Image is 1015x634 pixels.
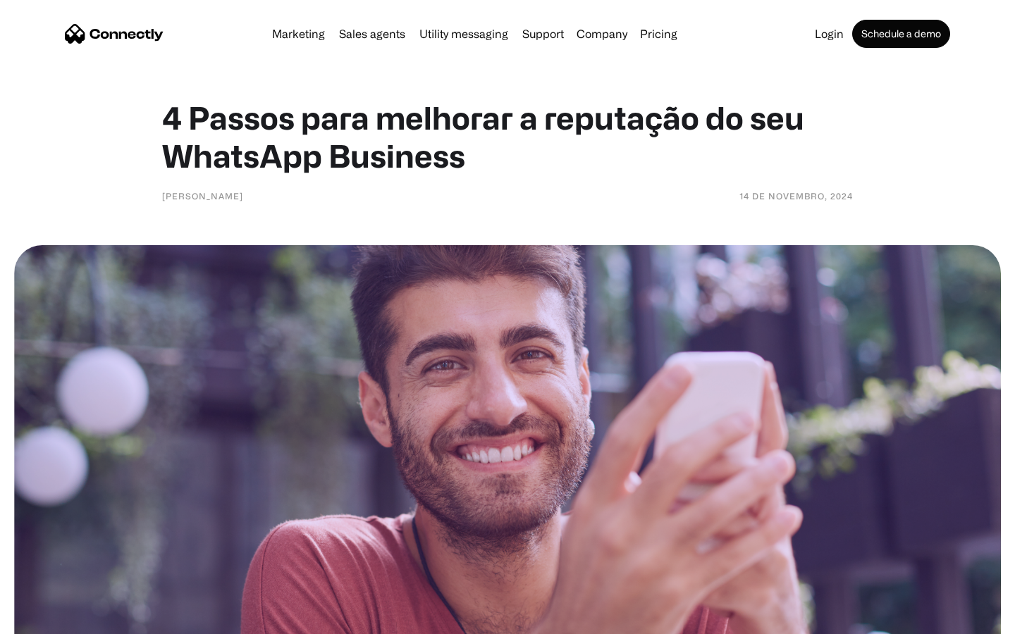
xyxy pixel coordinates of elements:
[809,28,849,39] a: Login
[572,24,632,44] div: Company
[577,24,627,44] div: Company
[739,189,853,203] div: 14 de novembro, 2024
[634,28,683,39] a: Pricing
[65,23,164,44] a: home
[266,28,331,39] a: Marketing
[14,609,85,629] aside: Language selected: English
[162,99,853,175] h1: 4 Passos para melhorar a reputação do seu WhatsApp Business
[414,28,514,39] a: Utility messaging
[162,189,243,203] div: [PERSON_NAME]
[28,609,85,629] ul: Language list
[517,28,570,39] a: Support
[333,28,411,39] a: Sales agents
[852,20,950,48] a: Schedule a demo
